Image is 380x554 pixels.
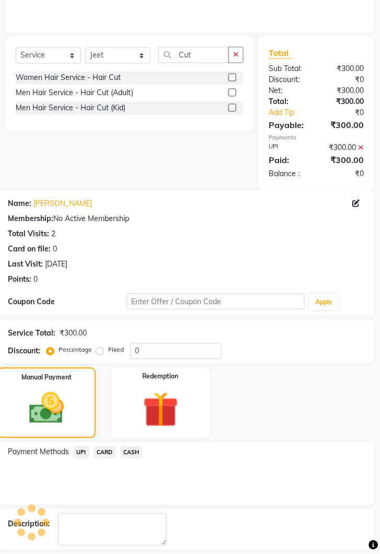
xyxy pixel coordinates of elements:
div: Coupon Code [8,297,126,308]
div: Discount: [261,75,316,86]
div: ₹300.00 [317,86,372,97]
div: Card on file: [8,244,51,255]
div: ₹0 [317,75,372,86]
div: Paid: [261,154,316,167]
label: Manual Payment [21,373,72,383]
a: [PERSON_NAME] [33,199,92,210]
div: 0 [53,244,57,255]
div: ₹0 [326,108,372,119]
div: 2 [51,229,55,240]
div: Men Hair Service - Hair Cut (Kid) [16,103,125,114]
label: Fixed [108,345,124,355]
span: Payment Methods [8,447,69,458]
div: ₹300.00 [317,97,372,108]
input: Search or Scan [158,47,229,63]
div: Name: [8,199,31,210]
div: ₹300.00 [317,119,372,132]
div: Payments [269,134,364,143]
div: [DATE] [45,259,67,270]
div: Net: [261,86,316,97]
span: CARD [94,447,116,459]
div: ₹300.00 [317,143,372,154]
div: UPI [261,143,316,154]
div: Description: [8,519,50,530]
div: ₹300.00 [60,328,87,339]
div: No Active Membership [8,214,364,225]
button: Apply [309,295,339,310]
span: UPI [73,447,89,459]
span: Total [269,48,293,59]
label: Redemption [143,372,179,382]
div: ₹300.00 [317,64,372,75]
div: Service Total: [8,328,55,339]
img: _cash.svg [18,389,75,429]
span: CASH [120,447,143,459]
div: Total Visits: [8,229,49,240]
div: Total: [261,97,316,108]
div: 0 [33,274,38,285]
div: ₹0 [317,169,372,180]
div: Last Visit: [8,259,43,270]
div: Discount: [8,346,40,357]
a: Add Tip [261,108,326,119]
label: Percentage [59,345,92,355]
input: Enter Offer / Coupon Code [126,294,305,310]
div: ₹300.00 [317,154,372,167]
div: Men Hair Service - Hair Cut (Adult) [16,88,133,99]
div: Points: [8,274,31,285]
div: Payable: [261,119,316,132]
div: Membership: [8,214,53,225]
div: Balance : [261,169,316,180]
div: Sub Total: [261,64,316,75]
div: Women Hair Service - Hair Cut [16,73,121,84]
img: _gift.svg [132,388,190,432]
